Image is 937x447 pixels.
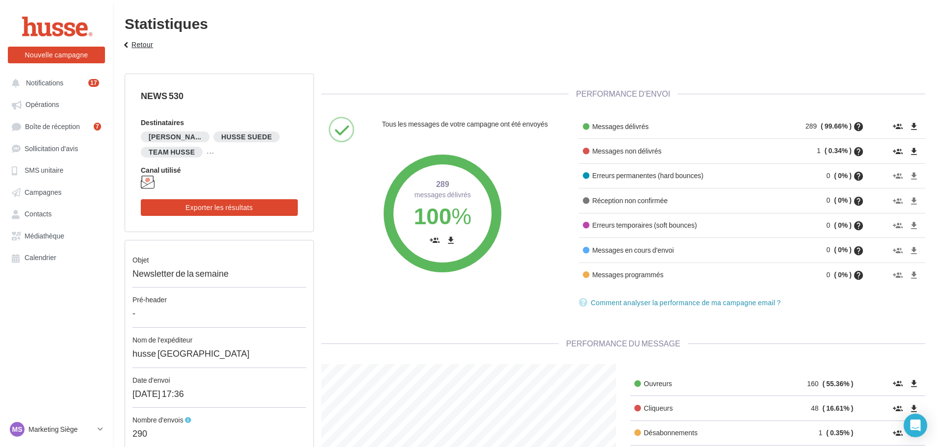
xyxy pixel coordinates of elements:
[827,196,833,204] span: 0
[117,38,157,58] button: Retour
[893,221,903,231] i: group_add
[893,196,903,206] i: group_add
[630,371,762,396] td: Ouvreurs
[6,161,107,179] a: SMS unitaire
[6,95,107,113] a: Opérations
[907,143,921,159] button: file_download
[853,196,864,206] i: help
[141,147,203,158] div: TEAM HUSSE
[579,238,769,263] td: Messages en cours d'envoi
[579,297,785,309] a: Comment analyser la performance de ma campagne email ?
[893,171,903,181] i: group_add
[132,248,306,265] div: objet
[806,122,819,130] span: 289
[25,254,56,262] span: Calendrier
[853,122,864,131] i: help
[904,414,927,437] div: Open Intercom Messenger
[827,221,833,229] span: 0
[823,404,854,412] span: ( 16.61% )
[579,114,769,139] td: Messages délivrés
[893,147,903,157] i: group_add
[6,183,107,201] a: Campagnes
[26,79,63,87] span: Notifications
[25,122,80,131] span: Boîte de réception
[907,217,921,234] button: file_download
[132,305,306,328] div: -
[8,47,105,63] button: Nouvelle campagne
[890,118,905,134] button: group_add
[132,385,306,408] div: [DATE] 17:36
[141,90,298,102] div: NEWS 530
[890,168,905,184] button: group_add
[382,117,564,131] div: Tous les messages de votre campagne ont été envoyés
[825,146,852,155] span: ( 0.34% )
[579,263,769,287] td: Messages programmés
[630,396,762,421] td: Cliqueurs
[121,40,131,50] i: keyboard_arrow_left
[132,345,306,368] div: husse [GEOGRAPHIC_DATA]
[579,188,769,213] td: Réception non confirmée
[909,147,919,157] i: file_download
[853,221,864,231] i: help
[907,168,921,184] button: file_download
[907,400,921,416] button: file_download
[811,404,821,412] span: 48
[414,202,451,229] span: 100
[907,375,921,392] button: file_download
[630,421,762,445] td: Désabonnements
[25,210,52,218] span: Contacts
[88,79,99,87] div: 17
[430,236,440,245] i: group_add
[6,117,107,135] a: Boîte de réception7
[909,379,919,389] i: file_download
[834,245,852,254] span: ( 0% )
[834,221,852,229] span: ( 0% )
[909,122,919,131] i: file_download
[827,245,833,254] span: 0
[132,328,306,345] div: Nom de l'expéditeur
[807,379,821,388] span: 160
[890,425,905,441] button: group_add
[817,146,823,155] span: 1
[213,131,280,142] div: HUSSE SUEDE
[6,205,107,222] a: Contacts
[579,139,769,163] td: Messages non délivrés
[893,122,903,131] i: group_add
[893,379,903,389] i: group_add
[821,122,852,130] span: ( 99.66% )
[907,267,921,283] button: file_download
[579,163,769,188] td: Erreurs permanentes (hard bounces)
[141,118,184,127] span: Destinataires
[141,199,298,216] button: Exporter les résultats
[823,379,854,388] span: ( 55.36% )
[890,217,905,234] button: group_add
[28,424,94,434] p: Marketing Siège
[909,171,919,181] i: file_download
[207,146,214,156] div: ...
[890,375,905,392] button: group_add
[893,404,903,414] i: group_add
[579,213,769,237] td: Erreurs temporaires (soft bounces)
[132,416,183,424] span: Nombre d'envois
[12,424,23,434] span: MS
[446,236,456,245] i: file_download
[6,139,107,157] a: Sollicitation d'avis
[909,270,919,280] i: file_download
[827,270,833,279] span: 0
[26,101,59,109] span: Opérations
[132,368,306,385] div: Date d'envoi
[401,179,484,190] span: 289
[909,246,919,256] i: file_download
[132,288,306,305] div: Pré-header
[818,428,825,437] span: 1
[125,16,925,30] div: Statistiques
[6,227,107,244] a: Médiathèque
[443,232,458,248] button: file_download
[25,232,64,240] span: Médiathèque
[890,267,905,283] button: group_add
[853,171,864,181] i: help
[909,221,919,231] i: file_download
[415,190,471,199] span: Messages délivrés
[94,123,101,131] div: 7
[834,270,852,279] span: ( 0% )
